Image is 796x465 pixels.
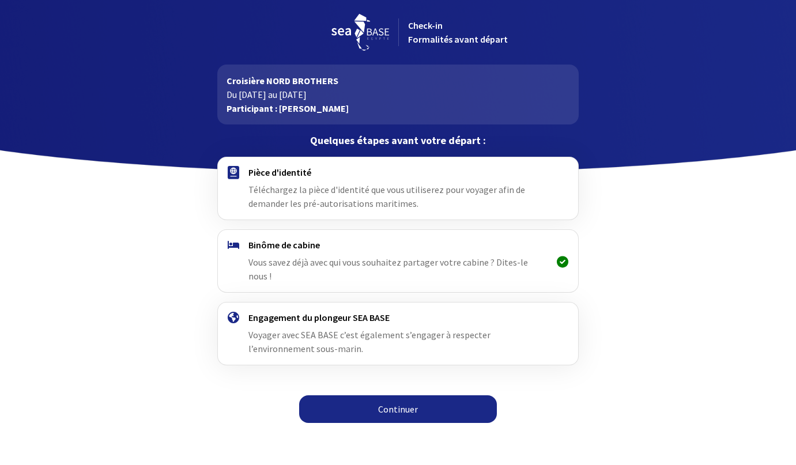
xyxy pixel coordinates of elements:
[331,14,389,51] img: logo_seabase.svg
[248,239,548,251] h4: Binôme de cabine
[228,166,239,179] img: passport.svg
[227,74,569,88] p: Croisière NORD BROTHERS
[248,329,491,354] span: Voyager avec SEA BASE c’est également s’engager à respecter l’environnement sous-marin.
[408,20,508,45] span: Check-in Formalités avant départ
[248,312,548,323] h4: Engagement du plongeur SEA BASE
[248,184,525,209] span: Téléchargez la pièce d'identité que vous utiliserez pour voyager afin de demander les pré-autoris...
[228,312,239,323] img: engagement.svg
[227,88,569,101] p: Du [DATE] au [DATE]
[228,241,239,249] img: binome.svg
[217,134,579,148] p: Quelques étapes avant votre départ :
[227,101,569,115] p: Participant : [PERSON_NAME]
[248,167,548,178] h4: Pièce d'identité
[248,256,528,282] span: Vous savez déjà avec qui vous souhaitez partager votre cabine ? Dites-le nous !
[299,395,497,423] a: Continuer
